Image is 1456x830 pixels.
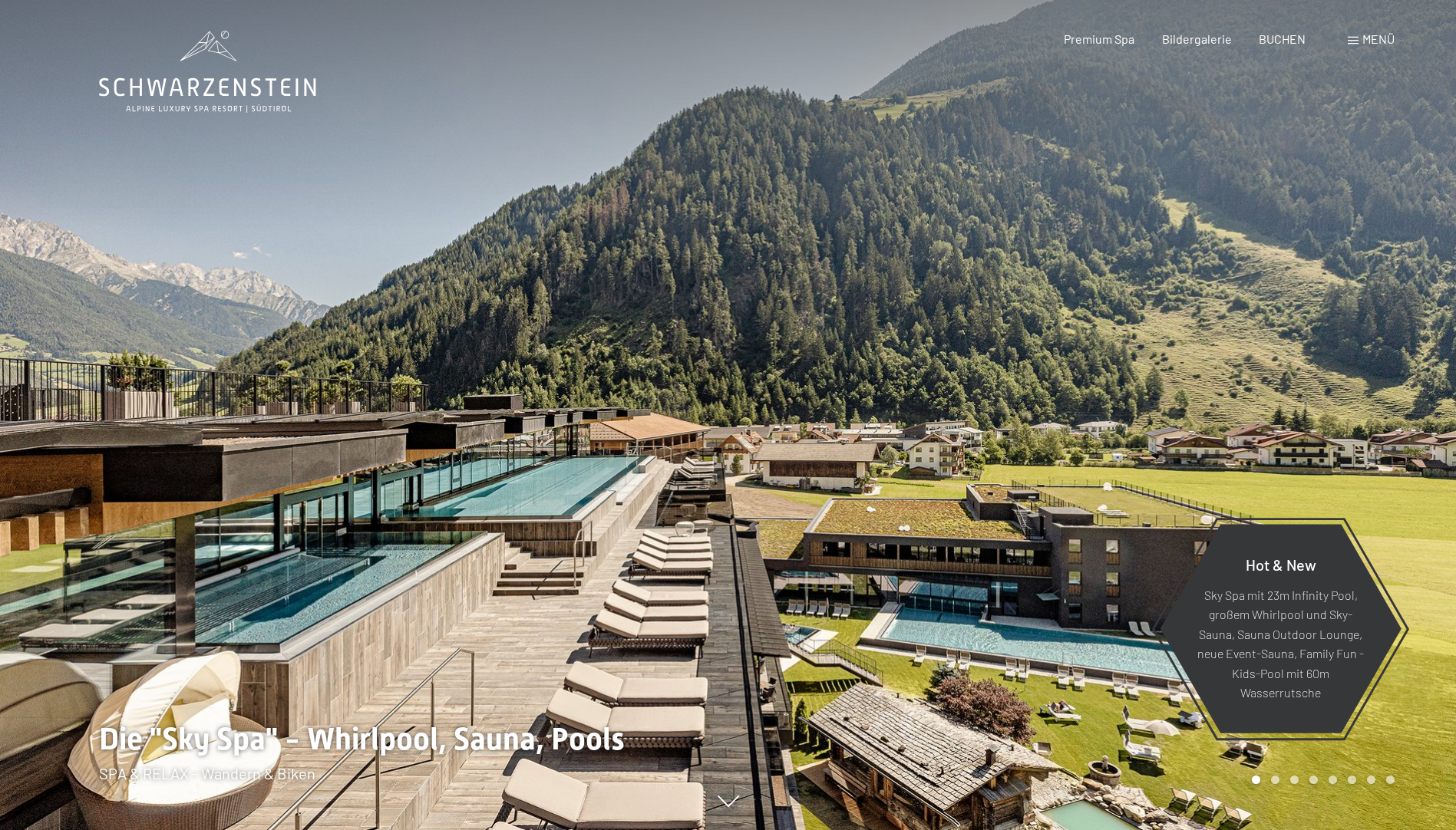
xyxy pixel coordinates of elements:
a: Bildergalerie [1162,31,1232,46]
div: Carousel Page 6 [1348,776,1356,784]
div: Carousel Page 2 [1271,776,1279,784]
div: Carousel Page 8 [1386,776,1395,784]
span: Menü [1362,31,1395,46]
a: Hot & New Sky Spa mit 23m Infinity Pool, großem Whirlpool und Sky-Sauna, Sauna Outdoor Lounge, ne... [1159,523,1402,734]
div: Carousel Page 5 [1329,776,1337,784]
div: Carousel Page 3 [1290,776,1299,784]
div: Carousel Pagination [1246,776,1395,784]
a: Premium Spa [1064,31,1134,46]
p: Sky Spa mit 23m Infinity Pool, großem Whirlpool und Sky-Sauna, Sauna Outdoor Lounge, neue Event-S... [1197,585,1364,703]
span: Hot & New [1246,555,1316,573]
div: Carousel Page 7 [1367,776,1375,784]
div: Carousel Page 1 (Current Slide) [1252,776,1260,784]
a: BUCHEN [1259,31,1306,46]
div: Carousel Page 4 [1309,776,1318,784]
